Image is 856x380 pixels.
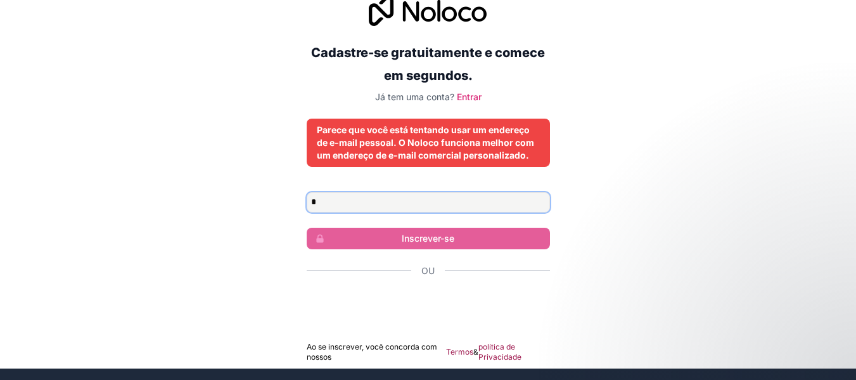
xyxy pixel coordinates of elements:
font: política de Privacidade [478,342,521,362]
font: Ao se inscrever, você concorda com nossos [307,342,437,362]
a: Entrar [457,91,482,102]
font: Já tem uma conta? [375,91,454,102]
font: Inscrever-se [402,233,454,244]
button: Inscrever-se [307,228,550,249]
font: Ou [421,265,435,276]
a: política de Privacidade [478,342,550,362]
a: Termos [446,347,473,357]
font: Termos [446,347,473,357]
font: & [473,347,478,357]
input: Endereço de email [307,192,550,213]
iframe: Mensagem de notificação do intercomunicador [603,285,856,374]
font: Parece que você está tentando usar um endereço de e-mail pessoal. O Noloco funciona melhor com um... [317,124,534,161]
iframe: Botão "Fazer login com o Google" [300,291,556,319]
font: Cadastre-se gratuitamente e comece em segundos. [311,45,545,83]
